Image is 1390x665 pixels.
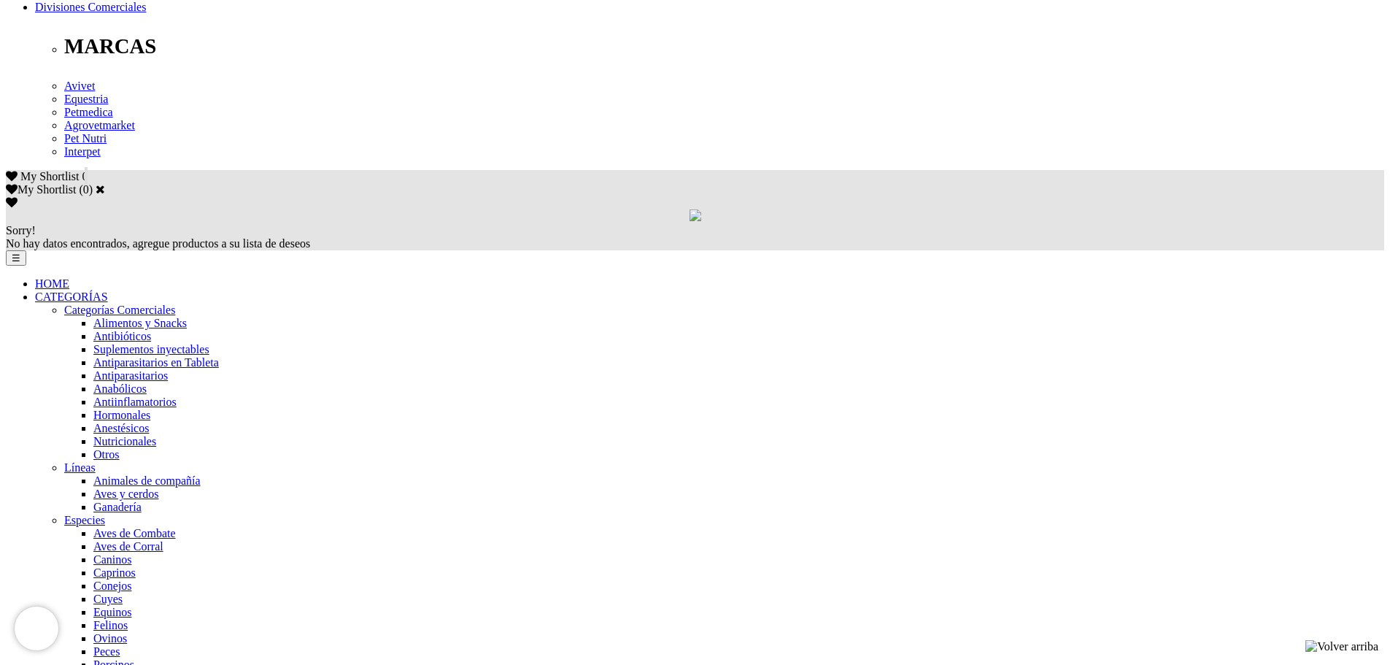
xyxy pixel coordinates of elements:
[93,396,177,408] a: Antiinflamatorios
[93,409,150,421] a: Hormonales
[93,435,156,447] a: Nutricionales
[93,645,120,658] a: Peces
[64,93,108,105] a: Equestria
[93,488,158,500] a: Aves y cerdos
[93,553,131,566] a: Caninos
[93,317,187,329] a: Alimentos y Snacks
[93,369,168,382] a: Antiparasitarios
[64,304,175,316] a: Categorías Comerciales
[82,170,88,182] span: 0
[93,501,142,513] a: Ganadería
[6,224,1384,250] div: No hay datos encontrados, agregue productos a su lista de deseos
[690,210,701,221] img: loading.gif
[93,383,147,395] a: Anabólicos
[6,183,76,196] label: My Shortlist
[1305,640,1378,653] img: Volver arriba
[35,277,69,290] a: HOME
[64,145,101,158] a: Interpet
[64,132,107,145] a: Pet Nutri
[35,291,108,303] a: CATEGORÍAS
[83,183,89,196] label: 0
[93,330,151,342] a: Antibióticos
[93,593,123,605] a: Cuyes
[93,343,209,355] a: Suplementos inyectables
[64,461,96,474] a: Líneas
[64,119,135,131] a: Agrovetmarket
[6,250,26,266] button: ☰
[93,580,131,592] a: Conejos
[93,566,136,579] a: Caprinos
[93,422,149,434] a: Anestésicos
[64,106,113,118] a: Petmedica
[93,632,127,645] a: Ovinos
[64,34,1384,58] p: MARCAS
[64,80,95,92] a: Avivet
[96,183,105,195] a: Cerrar
[20,170,79,182] span: My Shortlist
[93,474,201,487] a: Animales de compañía
[93,356,219,369] a: Antiparasitarios en Tableta
[35,1,146,13] a: Divisiones Comerciales
[79,183,93,196] span: ( )
[64,514,105,526] a: Especies
[93,540,163,553] a: Aves de Corral
[93,448,120,461] a: Otros
[93,606,131,618] a: Equinos
[93,527,176,539] a: Aves de Combate
[15,607,58,650] iframe: Brevo live chat
[93,619,128,631] a: Felinos
[6,224,36,237] span: Sorry!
